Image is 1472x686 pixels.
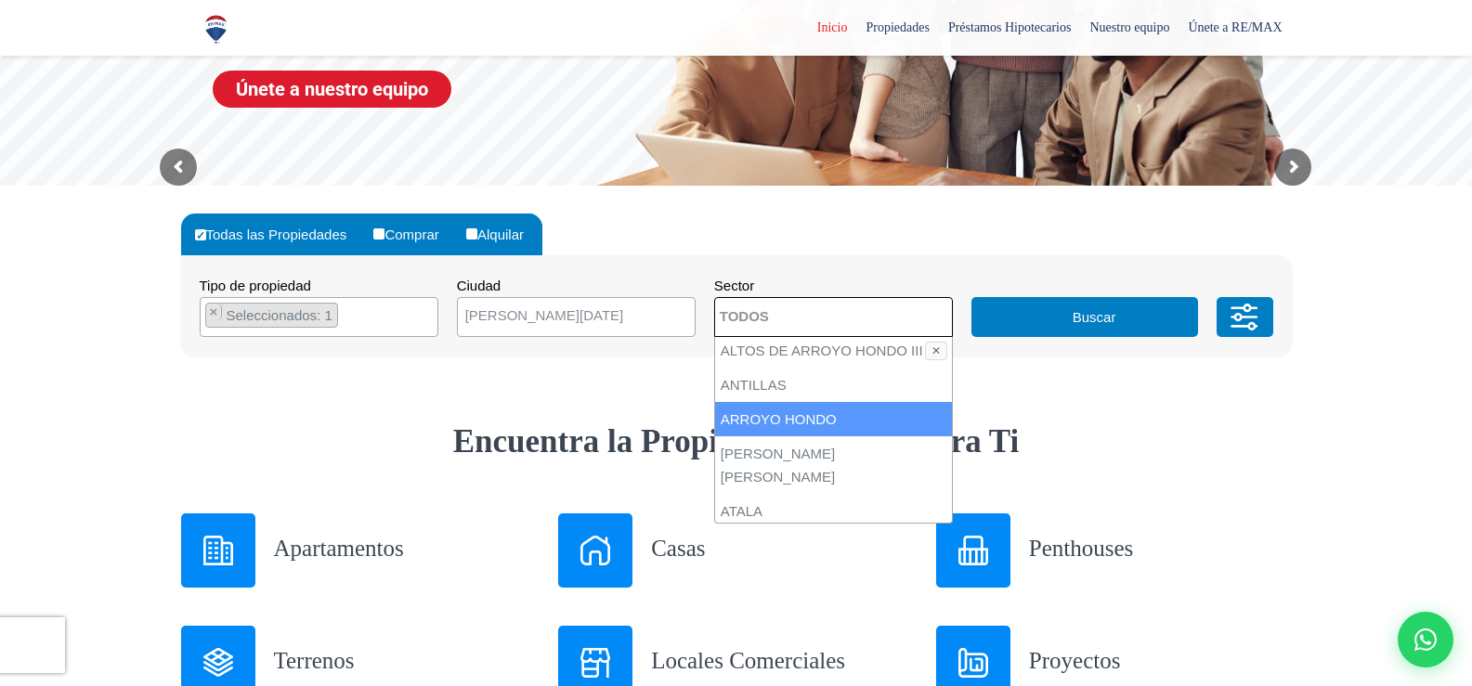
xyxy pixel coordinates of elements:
span: Préstamos Hipotecarios [939,14,1081,42]
li: ALTOS DE ARROYO HONDO III [715,333,952,368]
span: × [210,304,218,320]
span: Propiedades [856,14,938,42]
span: Nuestro equipo [1080,14,1179,42]
button: Remove all items [418,303,428,321]
textarea: Search [201,298,211,338]
button: Buscar [971,297,1198,337]
strong: Encuentra la Propiedad Perfecta para Ti [453,423,1020,459]
label: Todas las Propiedades [190,214,366,255]
span: × [419,304,427,320]
span: × [668,309,676,326]
span: Únete a RE/MAX [1179,14,1291,42]
span: SANTO DOMINGO DE GUZMÁN [457,297,696,337]
a: Únete a nuestro equipo [213,71,451,108]
span: Inicio [808,14,857,42]
a: Casas [558,513,914,588]
li: ARROYO HONDO [715,402,952,436]
span: SANTO DOMINGO DE GUZMÁN [458,303,649,329]
span: Tipo de propiedad [200,278,311,293]
a: Penthouses [936,513,1292,588]
li: APARTAMENTO [205,303,338,328]
h3: Penthouses [1029,532,1292,564]
li: ATALA [715,494,952,528]
input: Todas las Propiedades [195,229,206,240]
button: Remove all items [649,303,676,332]
h3: Proyectos [1029,644,1292,677]
h3: Casas [651,532,914,564]
span: Seleccionados: 1 [225,307,337,323]
label: Comprar [369,214,457,255]
h3: Apartamentos [274,532,537,564]
span: Sector [714,278,754,293]
li: ANTILLAS [715,368,952,402]
a: Apartamentos [181,513,537,588]
h3: Terrenos [274,644,537,677]
button: Remove item [206,304,223,320]
input: Alquilar [466,228,477,239]
label: Alquilar [462,214,542,255]
textarea: Search [715,298,895,338]
input: Comprar [373,228,384,239]
button: ✕ [925,342,947,360]
h3: Locales Comerciales [651,644,914,677]
span: Ciudad [457,278,502,293]
li: [PERSON_NAME] [PERSON_NAME] [715,436,952,494]
img: Logo de REMAX [200,13,232,45]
